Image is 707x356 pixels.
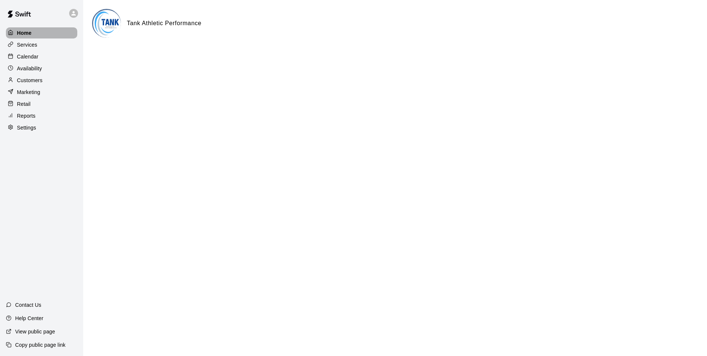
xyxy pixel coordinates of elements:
[6,63,77,74] a: Availability
[6,39,77,50] a: Services
[15,301,41,309] p: Contact Us
[6,51,77,62] a: Calendar
[127,19,202,28] h6: Tank Athletic Performance
[17,112,35,120] p: Reports
[15,341,65,349] p: Copy public page link
[17,53,38,60] p: Calendar
[6,87,77,98] a: Marketing
[17,65,42,72] p: Availability
[17,100,31,108] p: Retail
[17,88,40,96] p: Marketing
[93,10,121,38] img: Tank Athletic Performance logo
[6,75,77,86] a: Customers
[15,315,43,322] p: Help Center
[6,27,77,38] a: Home
[17,29,32,37] p: Home
[6,122,77,133] a: Settings
[15,328,55,335] p: View public page
[6,98,77,110] a: Retail
[6,110,77,121] a: Reports
[17,77,43,84] p: Customers
[17,41,37,48] p: Services
[17,124,36,131] p: Settings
